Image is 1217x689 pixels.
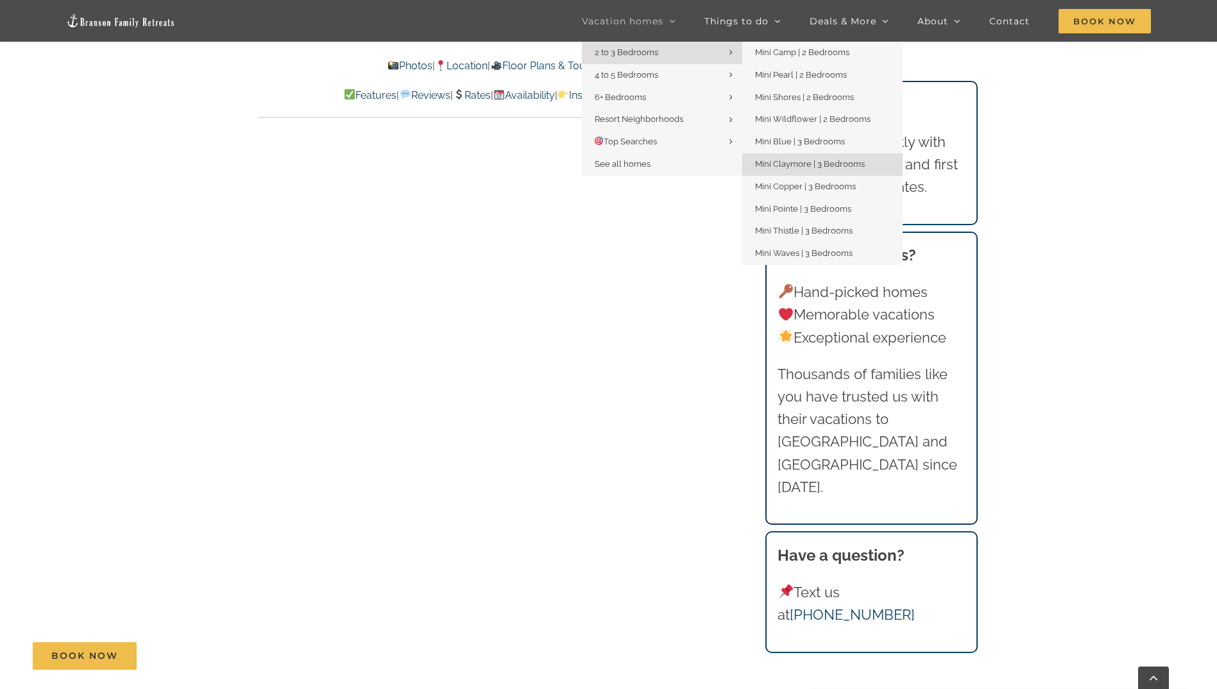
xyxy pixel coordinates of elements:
a: Availability [493,89,555,101]
a: Mini Copper | 3 Bedrooms [742,176,903,198]
a: Mini Waves | 3 Bedrooms [742,242,903,265]
a: Mini Camp | 2 Bedrooms [742,42,903,64]
span: Mini Claymore | 3 Bedrooms [755,159,865,169]
a: 6+ Bedrooms [582,87,742,109]
img: 💬 [400,89,411,99]
img: 🎥 [491,60,502,71]
strong: Have a question? [778,546,905,565]
a: Floor Plans & Tour [490,60,589,72]
img: 📸 [388,60,398,71]
a: Reviews [399,89,450,101]
span: Mini Copper | 3 Bedrooms [755,182,856,191]
a: Instant Quote [557,89,633,101]
span: 2 to 3 Bedrooms [595,47,658,57]
p: Hand-picked homes Memorable vacations Exceptional experience [778,281,965,349]
p: Thousands of families like you have trusted us with their vacations to [GEOGRAPHIC_DATA] and [GEO... [778,363,965,498]
a: Mini Claymore | 3 Bedrooms [742,153,903,176]
span: 6+ Bedrooms [595,92,646,102]
span: Mini Wildflower | 2 Bedrooms [755,114,871,124]
span: Top Searches [595,137,658,146]
p: | | [259,58,718,74]
a: Mini Wildflower | 2 Bedrooms [742,108,903,131]
span: Mini Waves | 3 Bedrooms [755,248,853,258]
img: ✅ [345,89,355,99]
img: 📌 [779,584,793,599]
img: 🔑 [779,284,793,298]
span: Deals & More [810,17,876,26]
a: 2 to 3 Bedrooms [582,42,742,64]
a: Features [344,89,396,101]
a: Mini Shores | 2 Bedrooms [742,87,903,109]
img: ❤️ [779,307,793,321]
img: 💲 [454,89,464,99]
span: Mini Pearl | 2 Bedrooms [755,70,847,80]
p: Text us at [778,581,965,626]
img: Branson Family Retreats Logo [66,13,175,28]
a: Mini Blue | 3 Bedrooms [742,131,903,153]
span: Contact [989,17,1030,26]
a: See all homes [582,153,742,176]
span: Book Now [1059,9,1151,33]
span: Things to do [704,17,769,26]
a: Location [435,60,488,72]
img: 📍 [436,60,446,71]
a: Mini Pearl | 2 Bedrooms [742,64,903,87]
span: Mini Shores | 2 Bedrooms [755,92,854,102]
img: 🎯 [595,137,603,145]
a: Resort Neighborhoods [582,108,742,131]
span: Mini Pointe | 3 Bedrooms [755,204,851,214]
a: Rates [453,89,491,101]
img: 🌟 [779,330,793,344]
span: Vacation homes [582,17,663,26]
span: Mini Camp | 2 Bedrooms [755,47,849,57]
span: Mini Thistle | 3 Bedrooms [755,226,853,235]
a: Mini Pointe | 3 Bedrooms [742,198,903,221]
span: About [917,17,948,26]
a: Photos [387,60,432,72]
a: 4 to 5 Bedrooms [582,64,742,87]
a: Mini Thistle | 3 Bedrooms [742,220,903,242]
span: Mini Blue | 3 Bedrooms [755,137,845,146]
img: 👉 [558,89,568,99]
p: | | | | [259,87,718,104]
span: Resort Neighborhoods [595,114,683,124]
a: 🎯Top Searches [582,131,742,153]
img: 📆 [494,89,504,99]
span: See all homes [595,159,651,169]
span: 4 to 5 Bedrooms [595,70,658,80]
a: [PHONE_NUMBER] [790,606,915,623]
